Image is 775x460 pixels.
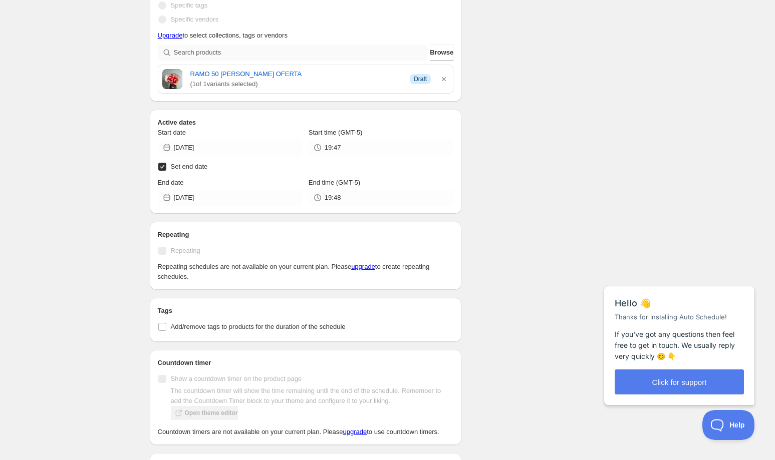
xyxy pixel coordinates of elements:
[171,163,208,170] span: Set end date
[351,263,375,270] a: upgrade
[158,358,454,368] h2: Countdown timer
[430,45,453,61] button: Browse
[309,129,363,136] span: Start time (GMT-5)
[158,427,454,437] p: Countdown timers are not available on your current plan. Please to use countdown timers.
[158,31,454,41] p: to select collections, tags or vendors
[158,118,454,128] h2: Active dates
[158,262,454,282] p: Repeating schedules are not available on your current plan. Please to create repeating schedules.
[190,69,402,79] a: RAMO 50 [PERSON_NAME] OFERTA
[158,179,184,186] span: End date
[702,410,755,440] iframe: Help Scout Beacon - Open
[158,32,183,39] a: Upgrade
[309,179,360,186] span: End time (GMT-5)
[158,306,454,316] h2: Tags
[174,45,428,61] input: Search products
[171,386,454,406] p: The countdown timer will show the time remaining until the end of the schedule. Remember to add t...
[430,48,453,58] span: Browse
[414,75,427,83] span: Draft
[171,247,200,254] span: Repeating
[171,2,208,9] span: Specific tags
[158,129,186,136] span: Start date
[343,428,367,435] a: upgrade
[171,16,218,23] span: Specific vendors
[171,323,346,330] span: Add/remove tags to products for the duration of the schedule
[158,230,454,240] h2: Repeating
[171,375,302,382] span: Show a countdown timer on the product page
[190,79,402,89] span: ( 1 of 1 variants selected)
[599,261,760,410] iframe: Help Scout Beacon - Messages and Notifications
